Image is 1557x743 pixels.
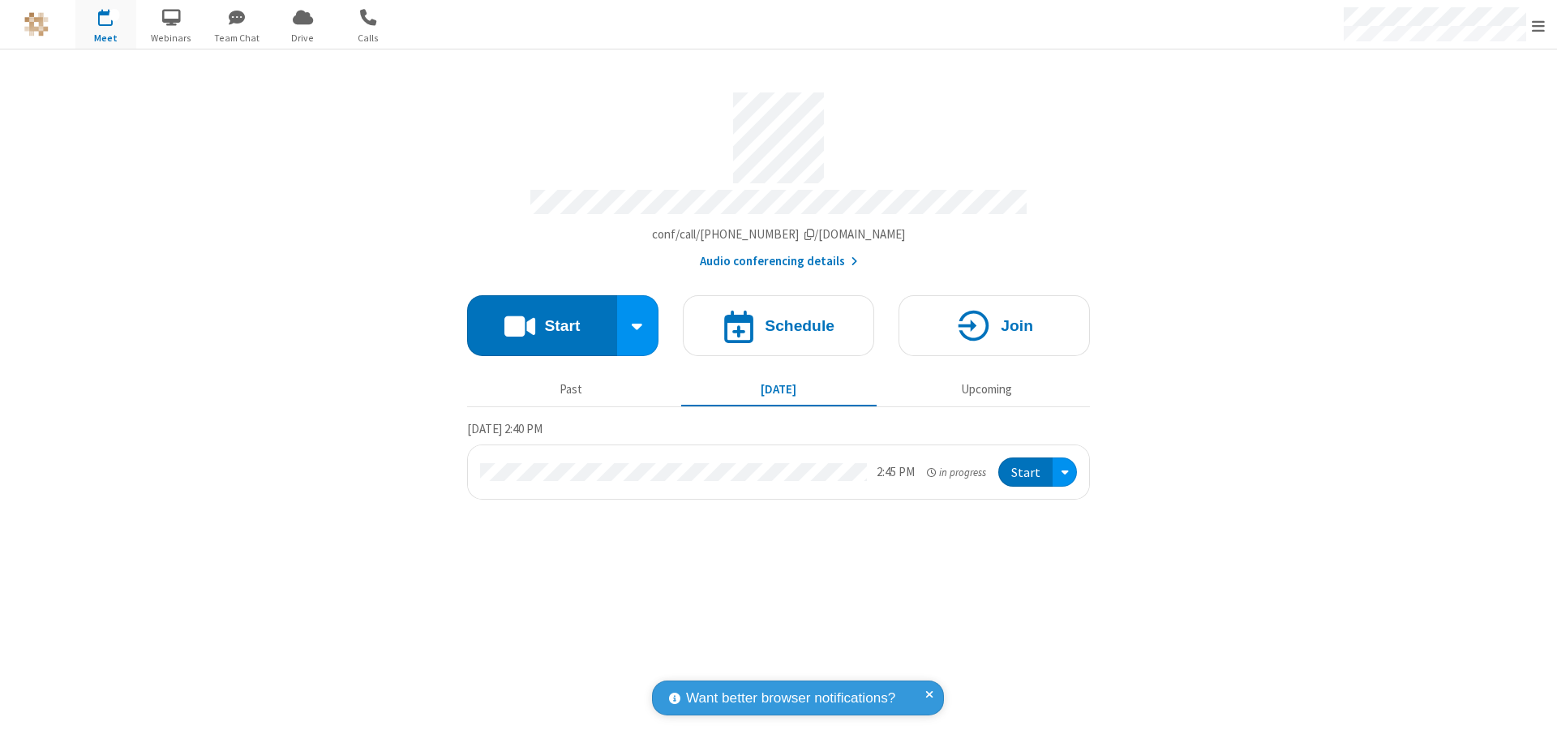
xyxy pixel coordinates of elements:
[617,295,659,356] div: Start conference options
[889,374,1084,405] button: Upcoming
[700,252,858,271] button: Audio conferencing details
[467,419,1090,500] section: Today's Meetings
[467,80,1090,271] section: Account details
[544,318,580,333] h4: Start
[652,225,906,244] button: Copy my meeting room linkCopy my meeting room link
[141,31,202,45] span: Webinars
[927,465,986,480] em: in progress
[681,374,877,405] button: [DATE]
[24,12,49,37] img: QA Selenium DO NOT DELETE OR CHANGE
[765,318,834,333] h4: Schedule
[899,295,1090,356] button: Join
[998,457,1053,487] button: Start
[652,226,906,242] span: Copy my meeting room link
[75,31,136,45] span: Meet
[467,295,617,356] button: Start
[474,374,669,405] button: Past
[207,31,268,45] span: Team Chat
[1001,318,1033,333] h4: Join
[1053,457,1077,487] div: Open menu
[338,31,399,45] span: Calls
[272,31,333,45] span: Drive
[877,463,915,482] div: 2:45 PM
[109,9,120,21] div: 1
[467,421,543,436] span: [DATE] 2:40 PM
[686,688,895,709] span: Want better browser notifications?
[683,295,874,356] button: Schedule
